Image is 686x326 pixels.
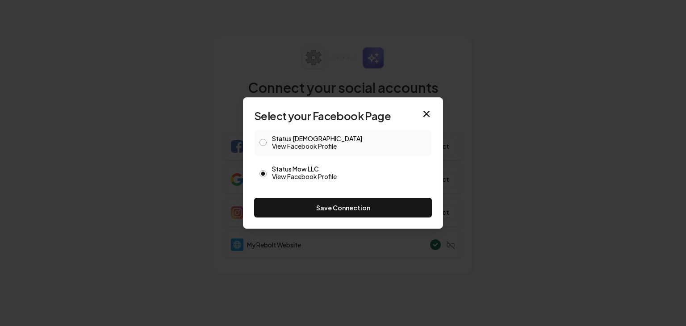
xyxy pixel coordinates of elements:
[272,166,427,181] label: Status Mow LLC
[254,109,432,123] h2: Select your Facebook Page
[272,172,427,181] a: View Facebook Profile
[254,198,432,217] button: Save Connection
[272,142,427,150] a: View Facebook Profile
[272,135,427,150] label: Status [DEMOGRAPHIC_DATA]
